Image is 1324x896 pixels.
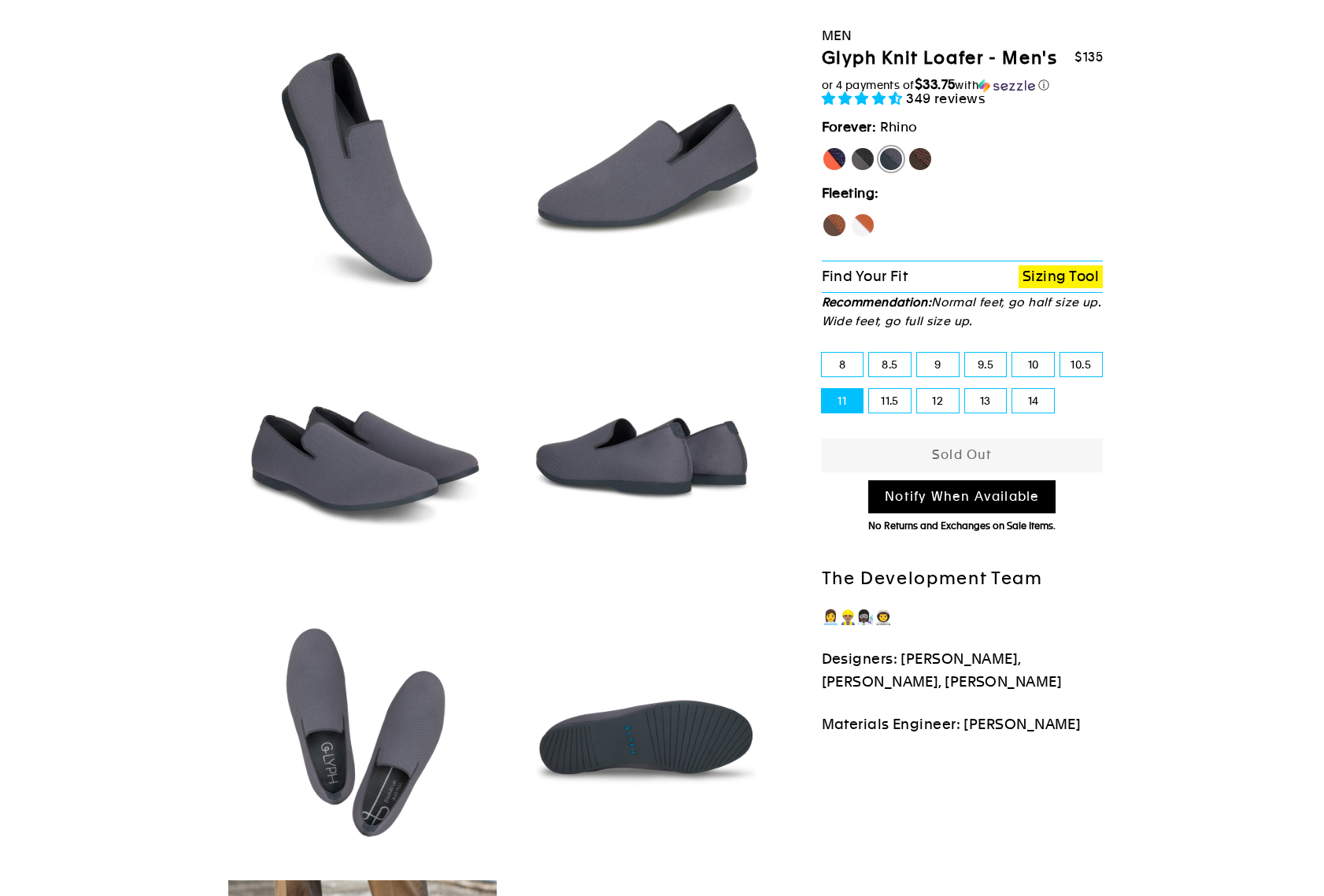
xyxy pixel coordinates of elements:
[822,439,1104,472] button: Sold Out
[822,77,1104,93] div: or 4 payments of with
[869,353,911,376] label: 8.5
[511,32,779,301] img: Rhino
[1012,389,1054,413] label: 14
[822,606,1104,629] p: 👩‍💼👷🏽‍♂️👩🏿‍🔬👨‍🚀
[869,389,911,413] label: 11.5
[1074,50,1103,65] span: $135
[978,79,1035,93] img: Sezzle
[228,32,497,301] img: Rhino
[228,315,497,583] img: Rhino
[932,447,993,462] span: Sold Out
[228,598,497,866] img: Rhino
[880,119,918,135] span: Rhino
[822,713,1104,736] p: Materials Engineer: [PERSON_NAME]
[917,389,959,413] label: 12
[822,389,864,413] label: 11
[822,77,1104,93] div: or 4 payments of$33.75withSezzle Click to learn more about Sezzle
[917,353,959,376] label: 9
[822,568,1104,591] h2: The Development Team
[850,213,875,238] label: Fox
[511,315,779,583] img: Rhino
[822,25,1104,46] div: Men
[908,146,933,172] label: Mustang
[511,598,779,866] img: Rhino
[1012,353,1054,376] label: 10
[822,648,1104,694] p: Designers: [PERSON_NAME], [PERSON_NAME], [PERSON_NAME]
[822,268,908,284] span: Find Your Fit
[1019,265,1103,288] a: Sizing Tool
[822,293,1104,331] p: Normal feet, go half size up. Wide feet, go full size up.
[868,480,1056,514] a: Notify When Available
[822,353,864,376] label: 8
[822,47,1058,70] h1: Glyph Knit Loafer - Men's
[868,520,1056,531] span: No Returns and Exchanges on Sale Items.
[822,295,932,309] strong: Recommendation:
[1060,353,1102,376] label: 10.5
[965,353,1007,376] label: 9.5
[822,91,907,106] span: 4.71 stars
[878,146,904,172] label: Rhino
[850,146,875,172] label: Panther
[822,185,879,201] strong: Fleeting:
[822,146,847,172] label: [PERSON_NAME]
[822,213,847,238] label: Hawk
[965,389,1007,413] label: 13
[822,119,877,135] strong: Forever:
[915,76,956,92] span: $33.75
[906,91,986,106] span: 349 reviews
